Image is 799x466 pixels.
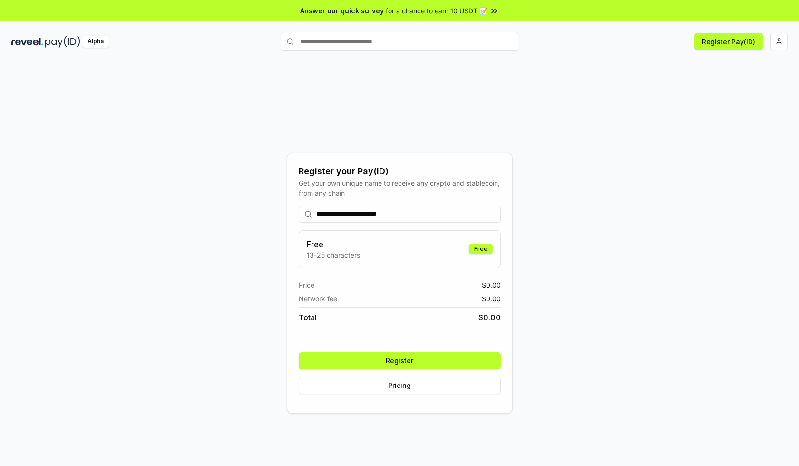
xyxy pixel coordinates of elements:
button: Pricing [299,377,501,394]
button: Register [299,352,501,369]
span: $ 0.00 [482,294,501,304]
button: Register Pay(ID) [694,33,763,50]
h3: Free [307,238,360,250]
span: Answer our quick survey [300,6,384,16]
div: Alpha [82,36,109,48]
div: Free [469,244,493,254]
img: pay_id [45,36,80,48]
span: $ 0.00 [478,312,501,323]
span: Network fee [299,294,337,304]
div: Get your own unique name to receive any crypto and stablecoin, from any chain [299,178,501,198]
img: reveel_dark [11,36,43,48]
span: $ 0.00 [482,280,501,290]
span: for a chance to earn 10 USDT 📝 [386,6,487,16]
div: Register your Pay(ID) [299,165,501,178]
span: Total [299,312,317,323]
span: Price [299,280,314,290]
p: 13-25 characters [307,250,360,260]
